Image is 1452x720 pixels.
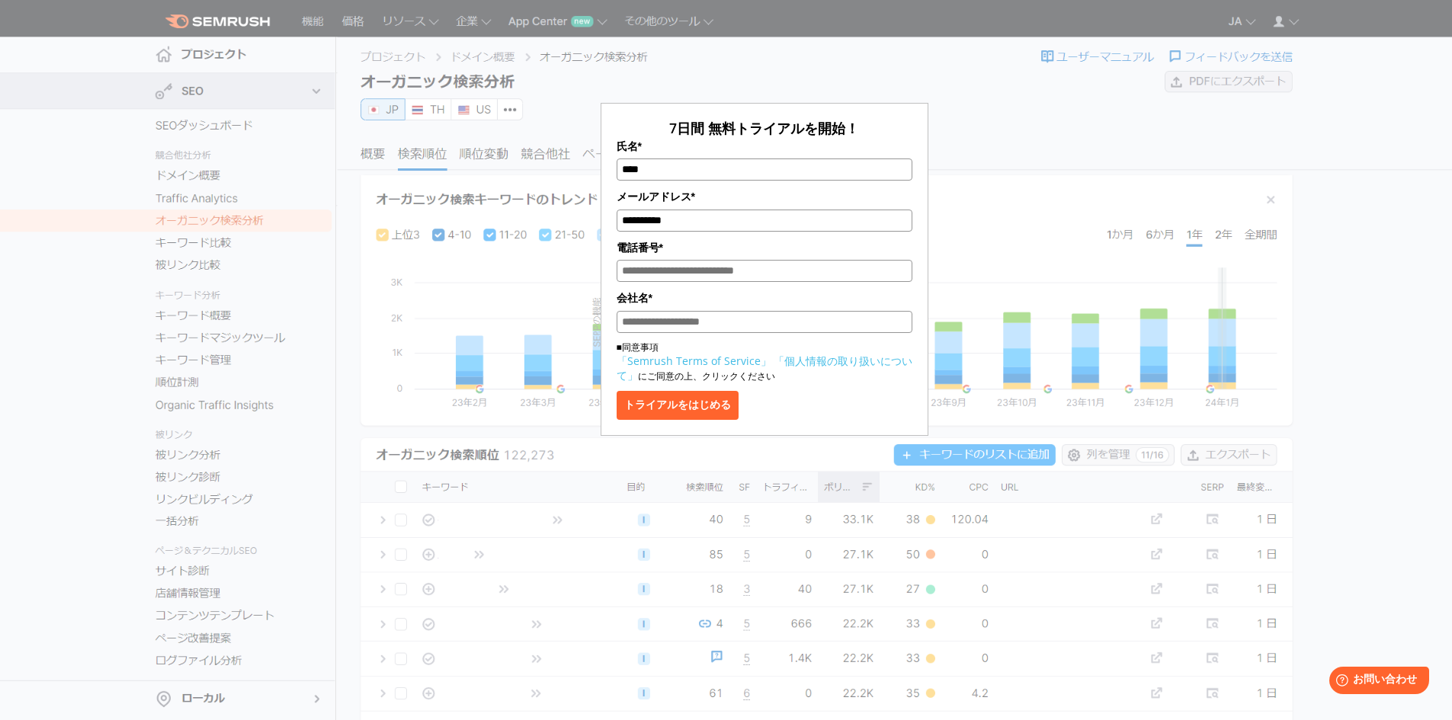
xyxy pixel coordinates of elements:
a: 「Semrush Terms of Service」 [617,354,771,368]
p: ■同意事項 にご同意の上、クリックください [617,341,912,383]
iframe: Help widget launcher [1316,661,1435,703]
label: 電話番号* [617,239,912,256]
button: トライアルをはじめる [617,391,739,420]
span: 7日間 無料トライアルを開始！ [669,119,859,137]
a: 「個人情報の取り扱いについて」 [617,354,912,382]
label: メールアドレス* [617,188,912,205]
